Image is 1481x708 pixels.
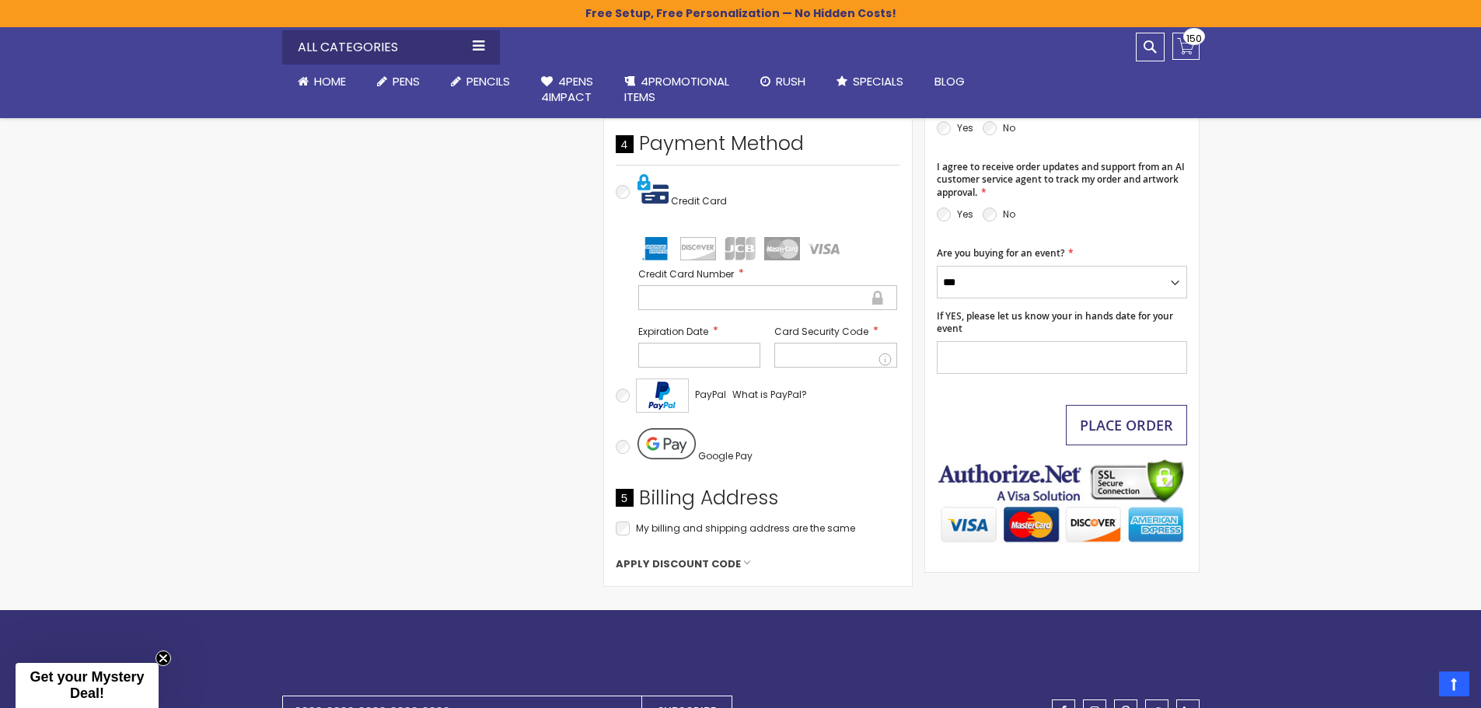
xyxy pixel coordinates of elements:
[957,121,973,134] label: Yes
[637,173,669,204] img: Pay with credit card
[638,237,674,260] img: amex
[1003,121,1015,134] label: No
[1353,666,1481,708] iframe: Google Customer Reviews
[362,65,435,99] a: Pens
[282,30,500,65] div: All Categories
[636,521,855,535] span: My billing and shipping address are the same
[526,65,609,115] a: 4Pens4impact
[1186,31,1202,46] span: 150
[466,73,510,89] span: Pencils
[638,267,897,281] label: Credit Card Number
[1003,208,1015,221] label: No
[638,324,761,339] label: Expiration Date
[30,669,144,701] span: Get your Mystery Deal!
[774,324,897,339] label: Card Security Code
[934,73,965,89] span: Blog
[698,449,753,462] span: Google Pay
[732,385,807,404] a: What is PayPal?
[624,73,729,105] span: 4PROMOTIONAL ITEMS
[1172,33,1200,60] a: 150
[806,237,842,260] img: visa
[695,388,726,401] span: PayPal
[764,237,800,260] img: mastercard
[1066,405,1187,445] button: Place Order
[732,388,807,401] span: What is PayPal?
[616,557,741,571] span: Apply Discount Code
[616,485,900,519] div: Billing Address
[1080,416,1173,434] span: Place Order
[821,65,919,99] a: Specials
[937,160,1185,198] span: I agree to receive order updates and support from an AI customer service agent to track my order ...
[637,428,696,459] img: Pay with Google Pay
[776,73,805,89] span: Rush
[937,309,1173,335] span: If YES, please let us know your in hands date for your event
[937,246,1064,260] span: Are you buying for an event?
[853,73,903,89] span: Specials
[541,73,593,105] span: 4Pens 4impact
[871,288,885,307] div: Secure transaction
[919,65,980,99] a: Blog
[155,650,171,666] button: Close teaser
[435,65,526,99] a: Pencils
[616,131,900,165] div: Payment Method
[636,378,689,413] img: Acceptance Mark
[282,65,362,99] a: Home
[393,73,420,89] span: Pens
[722,237,758,260] img: jcb
[609,65,745,115] a: 4PROMOTIONALITEMS
[314,73,346,89] span: Home
[957,208,973,221] label: Yes
[16,663,159,708] div: Get your Mystery Deal!Close teaser
[745,65,821,99] a: Rush
[680,237,716,260] img: discover
[671,194,727,208] span: Credit Card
